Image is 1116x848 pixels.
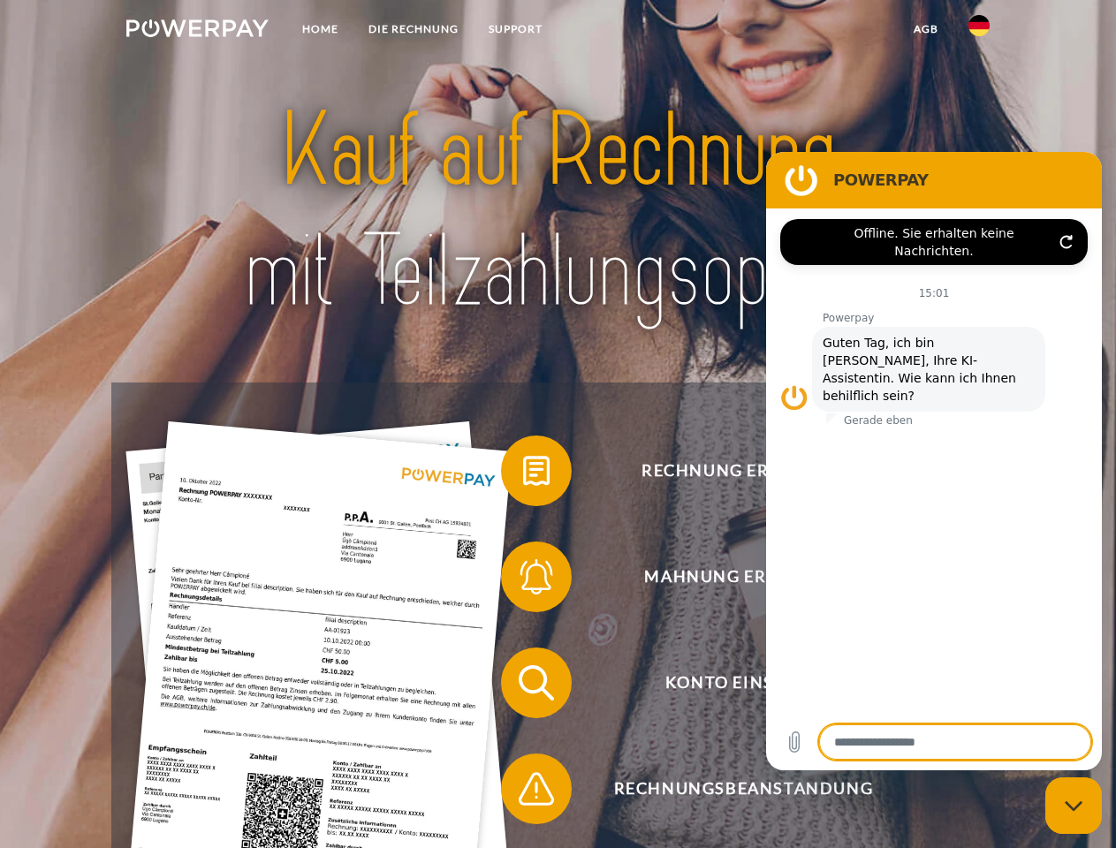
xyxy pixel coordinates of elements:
[527,753,960,824] span: Rechnungsbeanstandung
[501,753,960,824] button: Rechnungsbeanstandung
[287,13,353,45] a: Home
[527,647,960,718] span: Konto einsehen
[899,13,953,45] a: agb
[968,15,990,36] img: de
[527,435,960,506] span: Rechnung erhalten?
[514,767,558,811] img: qb_warning.svg
[766,152,1102,770] iframe: Messaging-Fenster
[169,85,947,338] img: title-powerpay_de.svg
[501,541,960,612] button: Mahnung erhalten?
[527,541,960,612] span: Mahnung erhalten?
[514,661,558,705] img: qb_search.svg
[514,555,558,599] img: qb_bell.svg
[126,19,269,37] img: logo-powerpay-white.svg
[501,647,960,718] button: Konto einsehen
[514,449,558,493] img: qb_bill.svg
[1045,777,1102,834] iframe: Schaltfläche zum Öffnen des Messaging-Fensters; Konversation läuft
[474,13,558,45] a: SUPPORT
[501,435,960,506] button: Rechnung erhalten?
[353,13,474,45] a: DIE RECHNUNG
